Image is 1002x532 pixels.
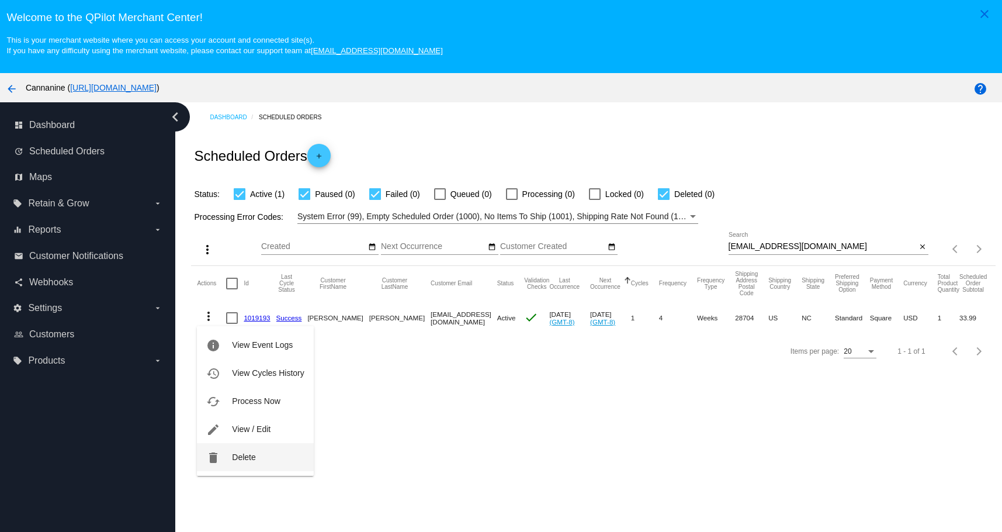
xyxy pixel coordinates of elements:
[206,451,220,465] mat-icon: delete
[206,423,220,437] mat-icon: edit
[232,424,271,434] span: View / Edit
[232,396,280,406] span: Process Now
[206,395,220,409] mat-icon: cached
[206,338,220,353] mat-icon: info
[206,367,220,381] mat-icon: history
[232,368,304,378] span: View Cycles History
[232,340,293,350] span: View Event Logs
[232,452,255,462] span: Delete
